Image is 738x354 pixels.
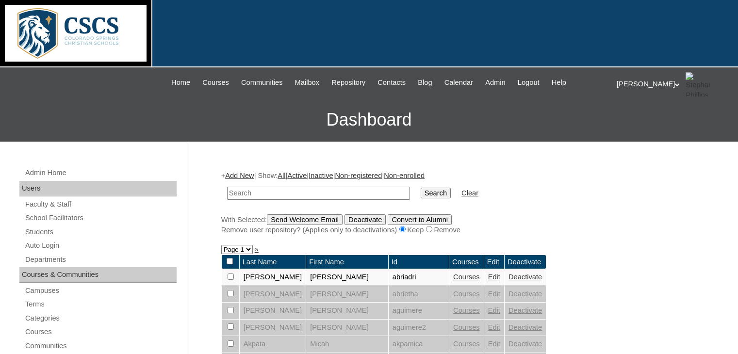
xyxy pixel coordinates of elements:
[488,273,500,281] a: Edit
[461,189,478,197] a: Clear
[513,77,544,88] a: Logout
[485,77,506,88] span: Admin
[488,340,500,348] a: Edit
[202,77,229,88] span: Courses
[552,77,566,88] span: Help
[453,323,480,331] a: Courses
[508,290,542,298] a: Deactivate
[617,72,728,97] div: [PERSON_NAME]
[508,323,542,331] a: Deactivate
[306,336,388,353] td: Micah
[453,340,480,348] a: Courses
[686,72,710,97] img: Stephanie Phillips
[24,340,177,352] a: Communities
[518,77,540,88] span: Logout
[240,286,306,303] td: [PERSON_NAME]
[335,172,382,179] a: Non-registered
[508,273,542,281] a: Deactivate
[240,269,306,286] td: [PERSON_NAME]
[5,98,733,142] h3: Dashboard
[221,171,702,235] div: + | Show: | | | |
[24,167,177,179] a: Admin Home
[480,77,510,88] a: Admin
[24,326,177,338] a: Courses
[5,5,147,62] img: logo-white.png
[306,303,388,319] td: [PERSON_NAME]
[449,255,484,269] td: Courses
[241,77,283,88] span: Communities
[373,77,410,88] a: Contacts
[413,77,437,88] a: Blog
[236,77,288,88] a: Communities
[19,181,177,196] div: Users
[221,225,702,235] div: Remove user repository? (Applies only to deactivations) Keep Remove
[225,172,254,179] a: Add New
[240,255,306,269] td: Last Name
[453,273,480,281] a: Courses
[24,226,177,238] a: Students
[389,336,449,353] td: akpamica
[227,187,410,200] input: Search
[331,77,365,88] span: Repository
[290,77,325,88] a: Mailbox
[327,77,370,88] a: Repository
[389,286,449,303] td: abrietha
[488,290,500,298] a: Edit
[306,320,388,336] td: [PERSON_NAME]
[306,269,388,286] td: [PERSON_NAME]
[221,214,702,235] div: With Selected:
[197,77,234,88] a: Courses
[278,172,285,179] a: All
[389,320,449,336] td: aguimere2
[388,214,452,225] input: Convert to Alumni
[389,255,449,269] td: Id
[508,306,542,314] a: Deactivate
[418,77,432,88] span: Blog
[24,212,177,224] a: School Facilitators
[444,77,473,88] span: Calendar
[306,255,388,269] td: First Name
[389,269,449,286] td: abriadri
[453,306,480,314] a: Courses
[453,290,480,298] a: Courses
[166,77,195,88] a: Home
[255,245,259,253] a: »
[19,267,177,283] div: Courses & Communities
[24,240,177,252] a: Auto Login
[505,255,546,269] td: Deactivate
[508,340,542,348] a: Deactivate
[377,77,406,88] span: Contacts
[240,303,306,319] td: [PERSON_NAME]
[24,298,177,310] a: Terms
[240,336,306,353] td: Akpata
[389,303,449,319] td: aguimere
[24,254,177,266] a: Departments
[24,312,177,324] a: Categories
[24,285,177,297] a: Campuses
[440,77,478,88] a: Calendar
[306,286,388,303] td: [PERSON_NAME]
[24,198,177,210] a: Faculty & Staff
[240,320,306,336] td: [PERSON_NAME]
[484,255,504,269] td: Edit
[267,214,343,225] input: Send Welcome Email
[421,188,451,198] input: Search
[171,77,190,88] span: Home
[384,172,425,179] a: Non-enrolled
[309,172,333,179] a: Inactive
[488,323,500,331] a: Edit
[344,214,386,225] input: Deactivate
[547,77,571,88] a: Help
[488,306,500,314] a: Edit
[287,172,307,179] a: Active
[295,77,320,88] span: Mailbox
